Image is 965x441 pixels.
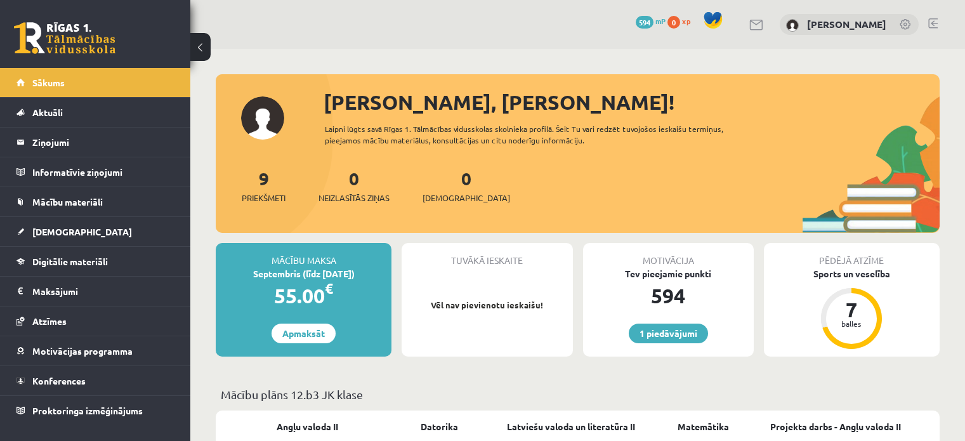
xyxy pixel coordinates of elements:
[764,267,940,280] div: Sports un veselība
[242,167,286,204] a: 9Priekšmeti
[682,16,690,26] span: xp
[32,77,65,88] span: Sākums
[16,366,174,395] a: Konferences
[423,167,510,204] a: 0[DEMOGRAPHIC_DATA]
[16,217,174,246] a: [DEMOGRAPHIC_DATA]
[16,98,174,127] a: Aktuāli
[32,277,174,306] legend: Maksājumi
[583,280,754,311] div: 594
[764,243,940,267] div: Pēdējā atzīme
[402,243,572,267] div: Tuvākā ieskaite
[807,18,886,30] a: [PERSON_NAME]
[32,345,133,357] span: Motivācijas programma
[667,16,680,29] span: 0
[324,87,940,117] div: [PERSON_NAME], [PERSON_NAME]!
[32,196,103,207] span: Mācību materiāli
[832,320,870,327] div: balles
[216,280,391,311] div: 55.00
[16,187,174,216] a: Mācību materiāli
[216,243,391,267] div: Mācību maksa
[655,16,666,26] span: mP
[16,306,174,336] a: Atzīmes
[764,267,940,351] a: Sports un veselība 7 balles
[221,386,935,403] p: Mācību plāns 12.b3 JK klase
[14,22,115,54] a: Rīgas 1. Tālmācības vidusskola
[32,256,108,267] span: Digitālie materiāli
[325,123,759,146] div: Laipni lūgts savā Rīgas 1. Tālmācības vidusskolas skolnieka profilā. Šeit Tu vari redzēt tuvojošo...
[636,16,666,26] a: 594 mP
[16,277,174,306] a: Maksājumi
[32,226,132,237] span: [DEMOGRAPHIC_DATA]
[242,192,286,204] span: Priekšmeti
[32,315,67,327] span: Atzīmes
[32,375,86,386] span: Konferences
[678,420,729,433] a: Matemātika
[832,299,870,320] div: 7
[277,420,338,433] a: Angļu valoda II
[325,279,333,298] span: €
[32,157,174,187] legend: Informatīvie ziņojumi
[318,192,390,204] span: Neizlasītās ziņas
[423,192,510,204] span: [DEMOGRAPHIC_DATA]
[770,420,901,433] a: Projekta darbs - Angļu valoda II
[16,157,174,187] a: Informatīvie ziņojumi
[507,420,635,433] a: Latviešu valoda un literatūra II
[32,128,174,157] legend: Ziņojumi
[667,16,697,26] a: 0 xp
[318,167,390,204] a: 0Neizlasītās ziņas
[16,396,174,425] a: Proktoringa izmēģinājums
[272,324,336,343] a: Apmaksāt
[16,247,174,276] a: Digitālie materiāli
[216,267,391,280] div: Septembris (līdz [DATE])
[583,243,754,267] div: Motivācija
[786,19,799,32] img: Kristīne Vītola
[32,107,63,118] span: Aktuāli
[32,405,143,416] span: Proktoringa izmēģinājums
[629,324,708,343] a: 1 piedāvājumi
[421,420,458,433] a: Datorika
[583,267,754,280] div: Tev pieejamie punkti
[16,128,174,157] a: Ziņojumi
[16,68,174,97] a: Sākums
[408,299,566,312] p: Vēl nav pievienotu ieskaišu!
[16,336,174,365] a: Motivācijas programma
[636,16,653,29] span: 594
